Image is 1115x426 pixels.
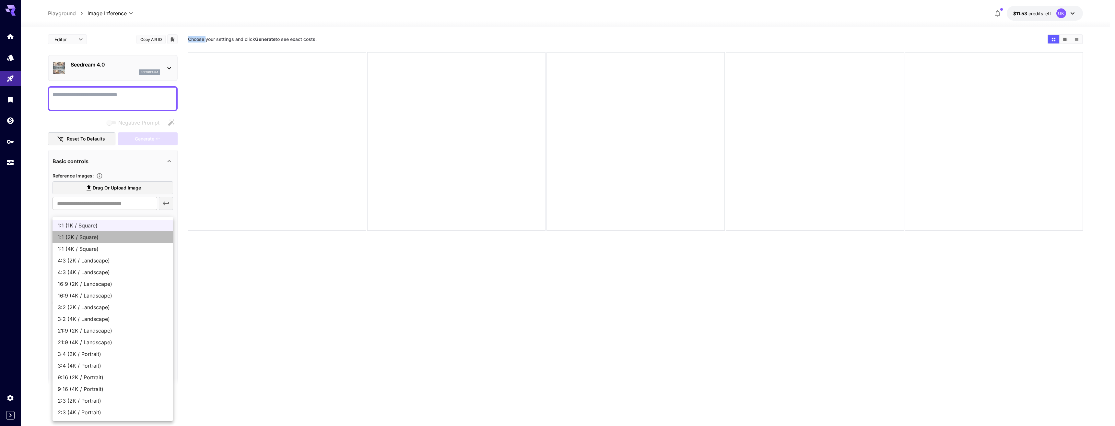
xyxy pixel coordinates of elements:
span: 3:4 (4K / Portrait) [58,362,168,370]
span: 16:9 (4K / Landscape) [58,292,168,299]
span: 3:2 (4K / Landscape) [58,315,168,323]
span: 1:1 (2K / Square) [58,233,168,241]
span: 2:3 (4K / Portrait) [58,408,168,416]
span: 3:2 (2K / Landscape) [58,303,168,311]
span: 16:9 (2K / Landscape) [58,280,168,288]
span: 21:9 (2K / Landscape) [58,327,168,335]
span: 1:1 (1K / Square) [58,222,168,229]
span: 1:1 (4K / Square) [58,245,168,253]
span: 2:3 (2K / Portrait) [58,397,168,405]
span: 9:16 (4K / Portrait) [58,385,168,393]
span: 4:3 (4K / Landscape) [58,268,168,276]
span: 21:9 (4K / Landscape) [58,338,168,346]
span: 9:16 (2K / Portrait) [58,373,168,381]
span: 4:3 (2K / Landscape) [58,257,168,264]
span: 3:4 (2K / Portrait) [58,350,168,358]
